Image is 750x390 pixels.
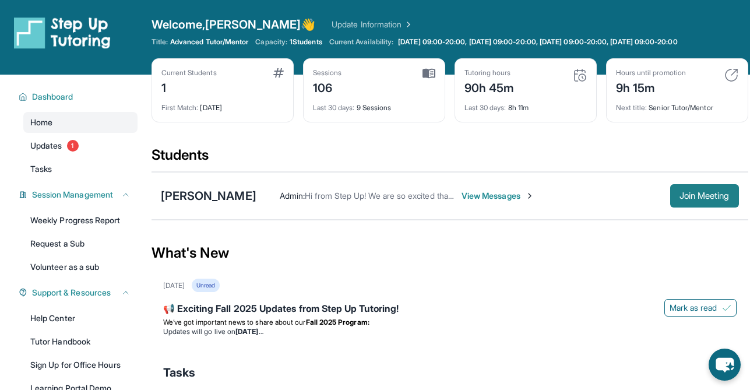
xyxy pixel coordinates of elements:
span: Home [30,117,52,128]
div: Students [152,146,748,171]
span: We’ve got important news to share about our [163,318,306,326]
div: Sessions [313,68,342,78]
button: chat-button [709,349,741,381]
span: Last 30 days : [464,103,506,112]
span: Welcome, [PERSON_NAME] 👋 [152,16,316,33]
div: Unread [192,279,220,292]
span: First Match : [161,103,199,112]
img: card [273,68,284,78]
a: Update Information [332,19,413,30]
span: Last 30 days : [313,103,355,112]
li: Updates will go live on [163,327,737,336]
span: Tasks [30,163,52,175]
span: Next title : [616,103,647,112]
span: Advanced Tutor/Mentor [170,37,248,47]
img: card [573,68,587,82]
a: Updates1 [23,135,138,156]
span: Tasks [163,364,195,381]
span: Current Availability: [329,37,393,47]
span: Mark as read [670,302,717,314]
img: card [724,68,738,82]
strong: [DATE] [235,327,263,336]
a: Volunteer as a sub [23,257,138,277]
div: [DATE] [163,281,185,290]
a: Help Center [23,308,138,329]
img: card [422,68,435,79]
a: Home [23,112,138,133]
span: View Messages [462,190,534,202]
a: Weekly Progress Report [23,210,138,231]
div: 📢 Exciting Fall 2025 Updates from Step Up Tutoring! [163,301,737,318]
span: Admin : [280,191,305,201]
button: Support & Resources [27,287,131,298]
div: 9 Sessions [313,96,435,113]
button: Mark as read [664,299,737,317]
span: 1 Students [290,37,322,47]
span: Dashboard [32,91,73,103]
a: Tasks [23,159,138,180]
div: What's New [152,227,748,279]
img: logo [14,16,111,49]
div: Tutoring hours [464,68,515,78]
div: 1 [161,78,217,96]
strong: Fall 2025 Program: [306,318,369,326]
button: Join Meeting [670,184,739,208]
div: Senior Tutor/Mentor [616,96,738,113]
span: Updates [30,140,62,152]
a: Sign Up for Office Hours [23,354,138,375]
span: Join Meeting [679,192,730,199]
button: Dashboard [27,91,131,103]
div: [PERSON_NAME] [161,188,256,204]
a: Tutor Handbook [23,331,138,352]
div: 106 [313,78,342,96]
button: Session Management [27,189,131,201]
div: 90h 45m [464,78,515,96]
span: Support & Resources [32,287,111,298]
div: 9h 15m [616,78,686,96]
div: [DATE] [161,96,284,113]
img: Chevron-Right [525,191,534,201]
img: Mark as read [722,303,731,312]
img: Chevron Right [402,19,413,30]
span: Session Management [32,189,113,201]
a: Request a Sub [23,233,138,254]
span: Capacity: [255,37,287,47]
div: Current Students [161,68,217,78]
div: 8h 11m [464,96,587,113]
a: [DATE] 09:00-20:00, [DATE] 09:00-20:00, [DATE] 09:00-20:00, [DATE] 09:00-20:00 [396,37,679,47]
span: Title: [152,37,168,47]
span: [DATE] 09:00-20:00, [DATE] 09:00-20:00, [DATE] 09:00-20:00, [DATE] 09:00-20:00 [398,37,677,47]
div: Hours until promotion [616,68,686,78]
span: 1 [67,140,79,152]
